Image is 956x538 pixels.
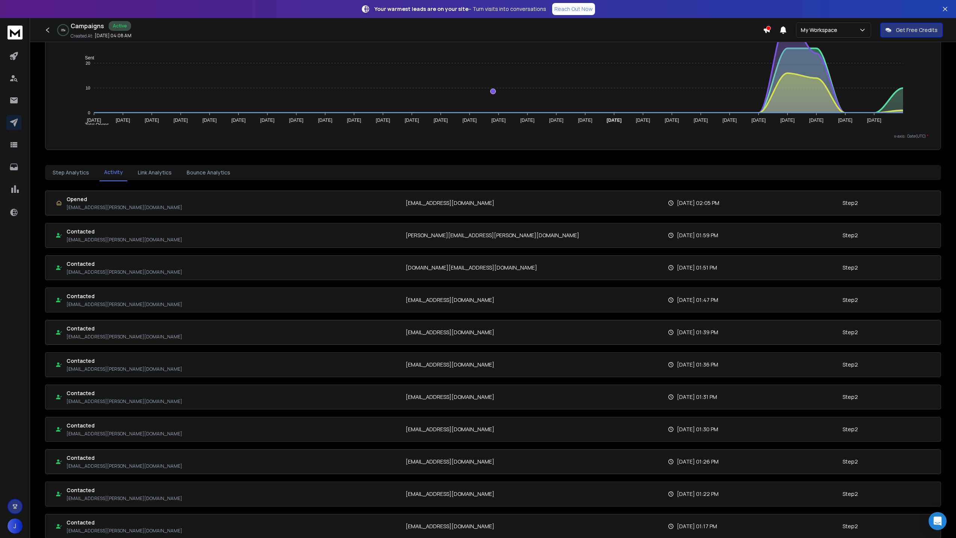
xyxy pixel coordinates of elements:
[79,55,94,61] span: Sent
[71,21,104,30] h1: Campaigns
[838,118,852,123] tspan: [DATE]
[723,118,737,123] tspan: [DATE]
[896,26,938,34] p: Get Free Credits
[66,302,182,308] p: [EMAIL_ADDRESS][PERSON_NAME][DOMAIN_NAME]
[843,232,858,239] p: Step 2
[66,366,182,372] p: [EMAIL_ADDRESS][PERSON_NAME][DOMAIN_NAME]
[66,496,182,502] p: [EMAIL_ADDRESS][PERSON_NAME][DOMAIN_NAME]
[843,329,858,336] p: Step 2
[406,426,494,433] p: [EMAIL_ADDRESS][DOMAIN_NAME]
[549,118,563,123] tspan: [DATE]
[66,325,182,332] h1: Contacted
[8,518,23,533] button: J
[66,463,182,469] p: [EMAIL_ADDRESS][PERSON_NAME][DOMAIN_NAME]
[66,486,182,494] h1: Contacted
[406,393,494,401] p: [EMAIL_ADDRESS][DOMAIN_NAME]
[752,118,766,123] tspan: [DATE]
[66,237,182,243] p: [EMAIL_ADDRESS][PERSON_NAME][DOMAIN_NAME]
[182,164,235,181] button: Bounce Analytics
[607,118,622,123] tspan: [DATE]
[554,5,593,13] p: Reach Out Now
[66,357,182,365] h1: Contacted
[174,118,188,123] tspan: [DATE]
[462,118,477,123] tspan: [DATE]
[491,118,506,123] tspan: [DATE]
[552,3,595,15] a: Reach Out Now
[71,33,93,39] p: Created At:
[843,393,858,401] p: Step 2
[665,118,679,123] tspan: [DATE]
[66,422,182,429] h1: Contacted
[843,523,858,530] p: Step 2
[406,264,537,271] p: [DOMAIN_NAME][EMAIL_ADDRESS][DOMAIN_NAME]
[677,199,719,207] p: [DATE] 02:05 PM
[375,5,546,13] p: – Turn visits into conversations
[405,118,419,123] tspan: [DATE]
[347,118,361,123] tspan: [DATE]
[578,118,592,123] tspan: [DATE]
[66,431,182,437] p: [EMAIL_ADDRESS][PERSON_NAME][DOMAIN_NAME]
[636,118,650,123] tspan: [DATE]
[66,228,182,235] h1: Contacted
[929,512,947,530] div: Open Intercom Messenger
[843,361,858,368] p: Step 2
[880,23,943,38] button: Get Free Credits
[260,118,275,123] tspan: [DATE]
[677,329,718,336] p: [DATE] 01:39 PM
[843,426,858,433] p: Step 2
[406,458,494,465] p: [EMAIL_ADDRESS][DOMAIN_NAME]
[88,111,90,115] tspan: 0
[780,118,794,123] tspan: [DATE]
[406,296,494,304] p: [EMAIL_ADDRESS][DOMAIN_NAME]
[8,26,23,39] img: logo
[87,118,101,123] tspan: [DATE]
[57,133,929,139] p: x-axis : Date(UTC)
[61,28,65,32] p: 0 %
[318,118,332,123] tspan: [DATE]
[376,118,390,123] tspan: [DATE]
[202,118,217,123] tspan: [DATE]
[433,118,448,123] tspan: [DATE]
[843,199,858,207] p: Step 2
[520,118,535,123] tspan: [DATE]
[66,389,182,397] h1: Contacted
[231,118,246,123] tspan: [DATE]
[86,61,90,65] tspan: 20
[406,490,494,498] p: [EMAIL_ADDRESS][DOMAIN_NAME]
[66,334,182,340] p: [EMAIL_ADDRESS][PERSON_NAME][DOMAIN_NAME]
[133,164,176,181] button: Link Analytics
[109,21,131,31] div: Active
[406,232,579,239] p: [PERSON_NAME][EMAIL_ADDRESS][PERSON_NAME][DOMAIN_NAME]
[116,118,130,123] tspan: [DATE]
[66,528,182,534] p: [EMAIL_ADDRESS][PERSON_NAME][DOMAIN_NAME]
[843,490,858,498] p: Step 2
[100,164,127,181] button: Activity
[677,523,717,530] p: [DATE] 01:17 PM
[677,232,718,239] p: [DATE] 01:59 PM
[79,122,109,127] span: Total Opens
[406,199,494,207] p: [EMAIL_ADDRESS][DOMAIN_NAME]
[677,426,718,433] p: [DATE] 01:30 PM
[66,195,182,203] h1: Opened
[843,264,858,271] p: Step 2
[145,118,159,123] tspan: [DATE]
[694,118,708,123] tspan: [DATE]
[66,454,182,462] h1: Contacted
[809,118,823,123] tspan: [DATE]
[677,458,719,465] p: [DATE] 01:26 PM
[843,458,858,465] p: Step 2
[843,296,858,304] p: Step 2
[677,361,718,368] p: [DATE] 01:36 PM
[66,519,182,526] h1: Contacted
[375,5,468,12] strong: Your warmest leads are on your site
[66,205,182,211] p: [EMAIL_ADDRESS][PERSON_NAME][DOMAIN_NAME]
[406,329,494,336] p: [EMAIL_ADDRESS][DOMAIN_NAME]
[677,393,717,401] p: [DATE] 01:31 PM
[95,33,131,39] p: [DATE] 04:08 AM
[867,118,881,123] tspan: [DATE]
[677,296,718,304] p: [DATE] 01:47 PM
[677,264,717,271] p: [DATE] 01:51 PM
[66,292,182,300] h1: Contacted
